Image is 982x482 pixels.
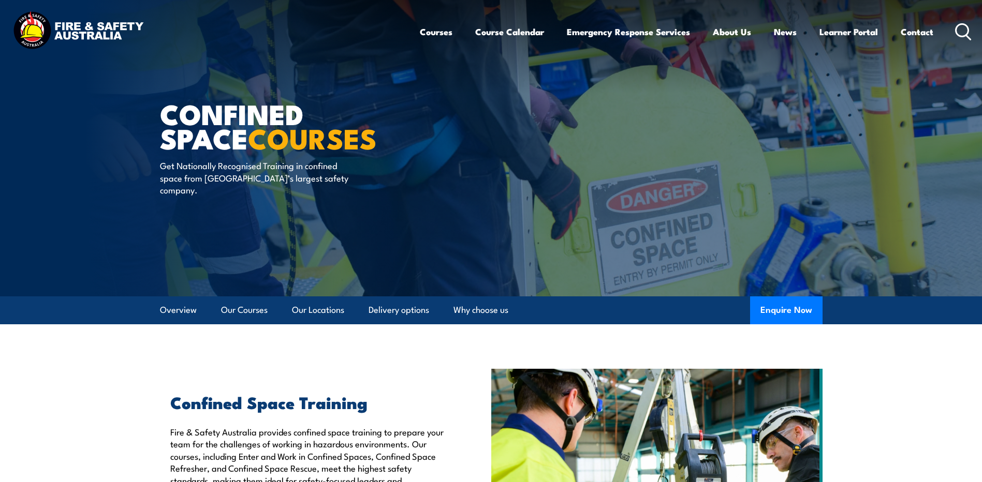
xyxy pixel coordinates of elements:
a: Emergency Response Services [567,18,690,46]
a: Contact [901,18,933,46]
strong: COURSES [248,116,377,159]
a: News [774,18,797,46]
a: Delivery options [369,296,429,324]
a: About Us [713,18,751,46]
h1: Confined Space [160,101,416,149]
a: Our Locations [292,296,344,324]
a: Why choose us [453,296,508,324]
h2: Confined Space Training [170,395,444,409]
a: Our Courses [221,296,268,324]
button: Enquire Now [750,296,823,324]
p: Get Nationally Recognised Training in confined space from [GEOGRAPHIC_DATA]’s largest safety comp... [160,159,349,195]
a: Courses [420,18,452,46]
a: Learner Portal [819,18,878,46]
a: Overview [160,296,197,324]
a: Course Calendar [475,18,544,46]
